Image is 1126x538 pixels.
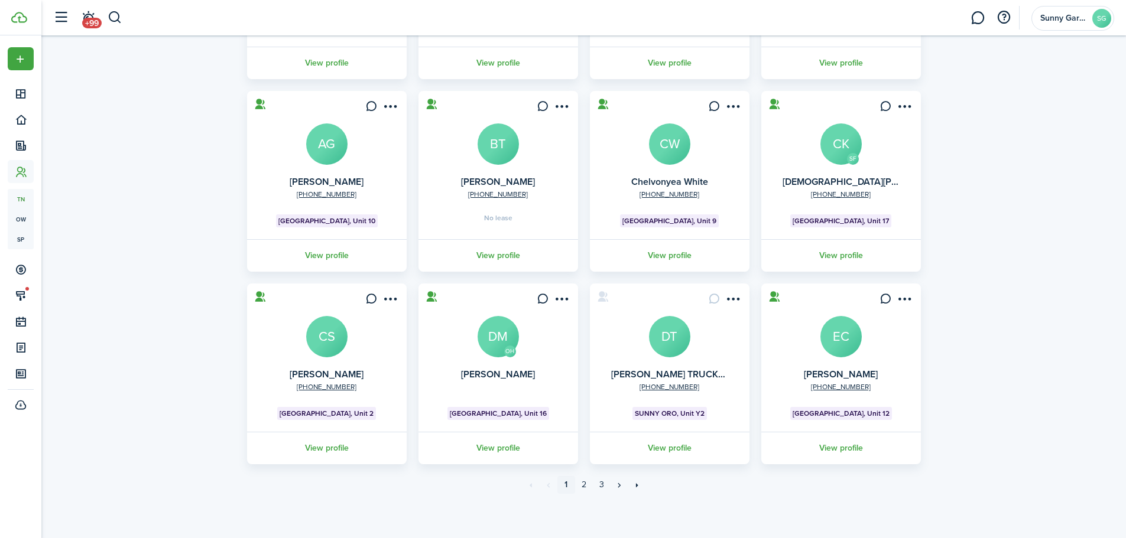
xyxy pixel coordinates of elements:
[588,239,751,272] a: View profile
[280,408,374,419] span: [GEOGRAPHIC_DATA], Unit 2
[593,476,611,494] a: 3
[417,432,580,464] a: View profile
[108,8,122,28] button: Search
[1040,14,1088,22] span: Sunny Garden LLC
[994,8,1014,28] button: Open resource center
[522,476,540,494] a: First
[77,3,99,33] a: Notifications
[50,6,72,29] button: Open sidebar
[760,432,923,464] a: View profile
[649,316,690,357] a: DT
[552,293,571,309] button: Open menu
[847,153,859,165] avatar-text: SF
[723,293,742,309] button: Open menu
[635,408,705,419] span: SUNNY ORO, Unit Y2
[8,209,34,229] a: ow
[640,382,699,392] a: [PHONE_NUMBER]
[552,100,571,116] button: Open menu
[557,476,575,494] a: 1
[811,382,871,392] a: [PHONE_NUMBER]
[631,175,708,188] a: Chelvonyea White
[297,382,356,392] a: [PHONE_NUMBER]
[820,123,862,165] a: CK
[417,47,580,79] a: View profile
[895,100,914,116] button: Open menu
[245,47,408,79] a: View profile
[804,367,878,381] a: [PERSON_NAME]
[278,216,375,226] span: [GEOGRAPHIC_DATA], Unit 10
[611,476,628,494] a: Next
[381,293,400,309] button: Open menu
[760,239,923,272] a: View profile
[628,476,646,494] a: Last
[468,189,528,200] a: [PHONE_NUMBER]
[760,47,923,79] a: View profile
[966,3,989,33] a: Messaging
[588,432,751,464] a: View profile
[588,47,751,79] a: View profile
[793,408,890,419] span: [GEOGRAPHIC_DATA], Unit 12
[575,476,593,494] a: 2
[450,408,547,419] span: [GEOGRAPHIC_DATA], Unit 16
[245,239,408,272] a: View profile
[461,175,535,188] a: [PERSON_NAME]
[290,367,364,381] a: [PERSON_NAME]
[611,367,794,381] a: [PERSON_NAME] TRUCK [PERSON_NAME]
[783,175,957,188] a: [DEMOGRAPHIC_DATA][PERSON_NAME]
[8,189,34,209] a: tn
[290,175,364,188] a: [PERSON_NAME]
[1092,9,1111,28] avatar-text: SG
[8,47,34,70] button: Open menu
[245,432,408,464] a: View profile
[723,100,742,116] button: Open menu
[297,189,356,200] a: [PHONE_NUMBER]
[649,123,690,165] a: CW
[820,316,862,357] a: EC
[478,123,519,165] a: BT
[82,18,102,28] span: +99
[895,293,914,309] button: Open menu
[306,316,348,357] a: CS
[8,229,34,249] a: sp
[540,476,557,494] a: Previous
[622,216,716,226] span: [GEOGRAPHIC_DATA], Unit 9
[381,100,400,116] button: Open menu
[640,189,699,200] a: [PHONE_NUMBER]
[793,216,889,226] span: [GEOGRAPHIC_DATA], Unit 17
[417,239,580,272] a: View profile
[11,12,27,23] img: TenantCloud
[484,214,512,221] span: No lease
[306,123,348,165] a: AG
[478,316,519,357] a: DM
[504,345,516,357] avatar-text: OH
[461,367,535,381] a: [PERSON_NAME]
[811,189,871,200] a: [PHONE_NUMBER]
